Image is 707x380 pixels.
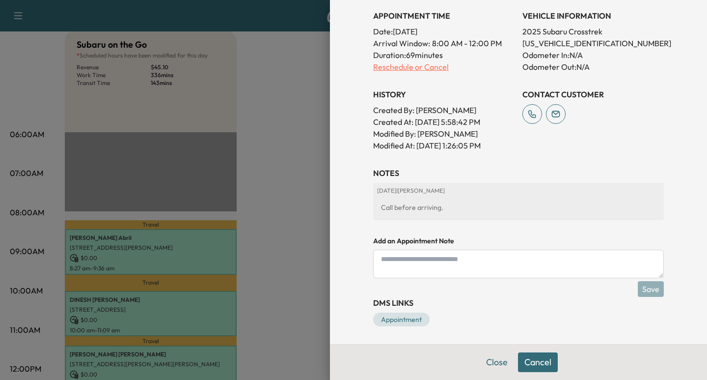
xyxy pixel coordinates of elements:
[480,352,514,372] button: Close
[373,167,664,179] h3: NOTES
[377,199,660,216] div: Call before arriving.
[522,26,664,37] p: 2025 Subaru Crosstrek
[373,140,515,151] p: Modified At : [DATE] 1:26:05 PM
[373,26,515,37] p: Date: [DATE]
[373,10,515,22] h3: APPOINTMENT TIME
[373,61,515,73] p: Reschedule or Cancel
[377,187,660,195] p: [DATE] | [PERSON_NAME]
[373,88,515,100] h3: History
[373,49,515,61] p: Duration: 69 minutes
[522,88,664,100] h3: CONTACT CUSTOMER
[373,236,664,246] h4: Add an Appointment Note
[373,128,515,140] p: Modified By : [PERSON_NAME]
[432,37,502,49] span: 8:00 AM - 12:00 PM
[522,10,664,22] h3: VEHICLE INFORMATION
[373,297,664,309] h3: DMS Links
[518,352,558,372] button: Cancel
[373,116,515,128] p: Created At : [DATE] 5:58:42 PM
[373,104,515,116] p: Created By : [PERSON_NAME]
[522,49,664,61] p: Odometer In: N/A
[522,37,664,49] p: [US_VEHICLE_IDENTIFICATION_NUMBER]
[373,313,430,326] a: Appointment
[373,37,515,49] p: Arrival Window:
[522,61,664,73] p: Odometer Out: N/A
